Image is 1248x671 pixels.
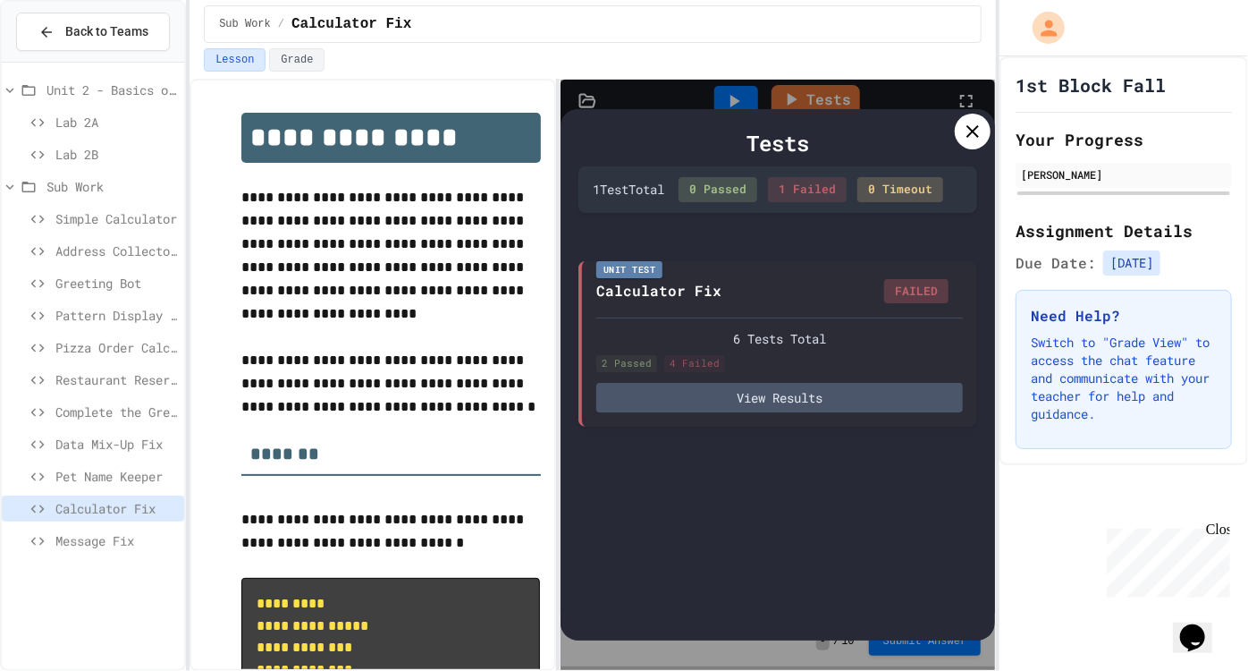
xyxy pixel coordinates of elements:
[46,177,177,196] span: Sub Work
[596,329,964,348] div: 6 Tests Total
[55,209,177,228] span: Simple Calculator
[204,48,266,72] button: Lesson
[55,499,177,518] span: Calculator Fix
[1016,252,1096,274] span: Due Date:
[16,13,170,51] button: Back to Teams
[55,113,177,132] span: Lab 2A
[7,7,123,114] div: Chat with us now!Close
[55,403,177,421] span: Complete the Greeting
[55,467,177,486] span: Pet Name Keeper
[664,355,725,372] div: 4 Failed
[1021,166,1227,183] div: [PERSON_NAME]
[46,81,177,99] span: Unit 2 - Basics of Python
[291,13,411,35] span: Calculator Fix
[857,177,943,202] div: 0 Timeout
[596,383,964,412] button: View Results
[679,177,757,202] div: 0 Passed
[1031,305,1217,327] h3: Need Help?
[55,242,177,260] span: Address Collector Fix
[1016,127,1232,152] h2: Your Progress
[1173,599,1230,653] iframe: chat widget
[55,435,177,454] span: Data Mix-Up Fix
[578,127,978,159] div: Tests
[596,355,657,372] div: 2 Passed
[55,370,177,389] span: Restaurant Reservation System
[596,280,721,302] div: Calculator Fix
[55,274,177,293] span: Greeting Bot
[596,261,663,278] div: Unit Test
[593,180,664,199] div: 1 Test Total
[55,145,177,164] span: Lab 2B
[55,338,177,357] span: Pizza Order Calculator
[278,17,284,31] span: /
[1100,522,1230,598] iframe: chat widget
[65,22,148,41] span: Back to Teams
[1103,251,1160,276] span: [DATE]
[55,306,177,325] span: Pattern Display Challenge
[55,531,177,550] span: Message Fix
[1031,334,1217,423] p: Switch to "Grade View" to access the chat feature and communicate with your teacher for help and ...
[884,279,949,304] div: FAILED
[219,17,271,31] span: Sub Work
[1016,72,1166,98] h1: 1st Block Fall
[768,177,847,202] div: 1 Failed
[269,48,325,72] button: Grade
[1016,218,1232,243] h2: Assignment Details
[1014,7,1069,48] div: My Account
